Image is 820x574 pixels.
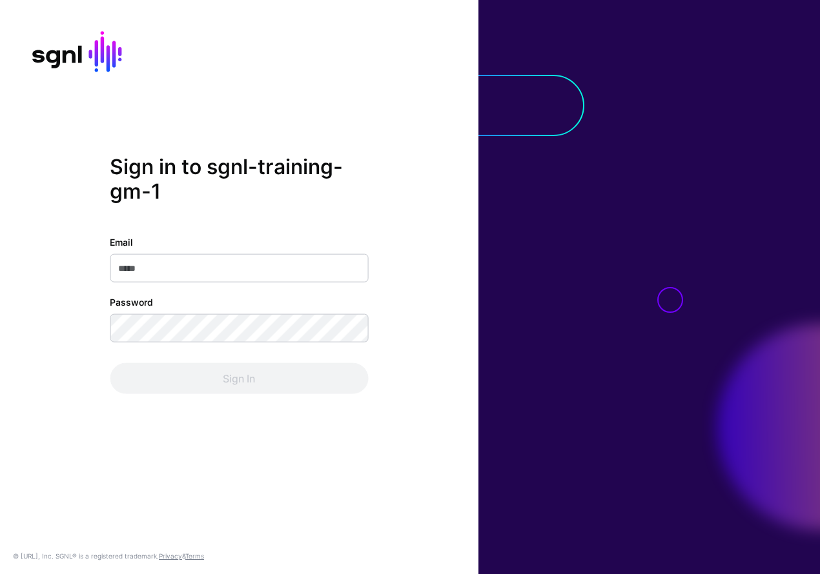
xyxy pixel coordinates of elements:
[159,552,182,560] a: Privacy
[110,235,133,248] label: Email
[110,295,153,308] label: Password
[110,155,368,204] h2: Sign in to sgnl-training-gm-1
[185,552,204,560] a: Terms
[13,551,204,561] div: © [URL], Inc. SGNL® is a registered trademark. &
